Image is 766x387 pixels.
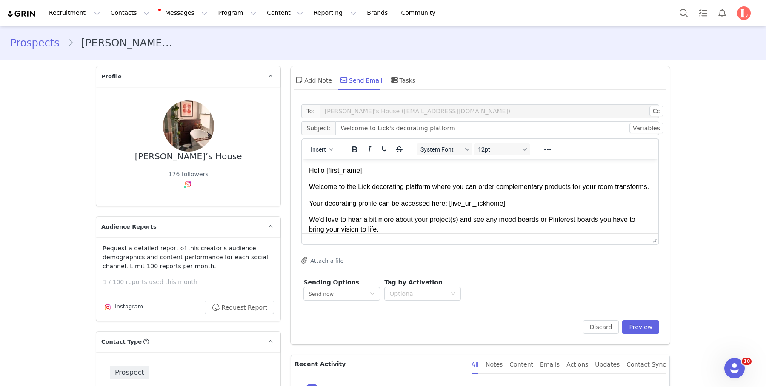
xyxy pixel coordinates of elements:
[106,3,154,23] button: Contacts
[301,255,343,265] button: Attach a file
[103,244,274,271] p: Request a detailed report of this creator's audience demographics and content performance for eac...
[626,355,666,374] div: Contact Sync
[742,358,752,365] span: 10
[311,146,326,153] span: Insert
[420,146,462,153] span: System Font
[389,70,416,90] div: Tasks
[335,121,659,135] input: Add a subject line
[583,320,619,334] button: Discard
[7,7,349,143] body: Rich Text Area. Press ALT-0 for help.
[474,143,530,155] button: Font sizes
[732,6,759,20] button: Profile
[392,143,406,155] button: Strikethrough
[294,70,332,90] div: Add Note
[104,304,111,311] img: instagram.svg
[540,143,555,155] button: Reveal or hide additional toolbar items
[103,278,280,287] p: 1 / 100 reports used this month
[713,3,732,23] button: Notifications
[622,320,659,334] button: Preview
[101,223,157,231] span: Audience Reports
[103,302,143,312] div: Instagram
[110,366,149,379] span: Prospect
[339,70,383,90] div: Send Email
[307,143,337,155] button: Insert
[737,6,751,20] img: d9c6fb0a-f2eb-4dfe-bf3d-9d7fff3e8a21.png
[7,40,349,49] p: Your decorating profile can be accessed here: [live_url_lickhome]
[486,355,503,374] div: Notes
[629,123,663,133] button: Variables
[163,100,214,152] img: 281da553-3db7-464a-b4bb-32dea2f03311--s.jpg
[135,152,242,161] div: [PERSON_NAME]’s House
[262,3,308,23] button: Content
[649,234,658,244] div: Press the Up and Down arrow keys to resize the editor.
[309,291,334,297] span: Send now
[7,7,349,16] p: Hello [first_name],
[205,301,274,314] button: Request Report
[540,355,560,374] div: Emails
[389,290,446,298] div: Optional
[451,291,456,297] i: icon: down
[185,181,191,187] img: instagram.svg
[213,3,261,23] button: Program
[377,143,392,155] button: Underline
[472,355,479,374] div: All
[694,3,712,23] a: Tasks
[724,358,745,378] iframe: Intercom live chat
[303,279,359,286] span: Sending Options
[362,143,377,155] button: Italic
[44,3,105,23] button: Recruitment
[101,338,142,346] span: Contact Type
[417,143,472,155] button: Fonts
[370,291,375,297] i: icon: down
[509,355,533,374] div: Content
[301,121,335,135] span: Subject:
[675,3,693,23] button: Search
[10,35,67,51] a: Prospects
[566,355,588,374] div: Actions
[478,146,520,153] span: 12pt
[384,279,442,286] span: Tag by Activation
[169,170,209,179] div: 176 followers
[101,72,122,81] span: Profile
[362,3,395,23] a: Brands
[155,3,212,23] button: Messages
[595,355,620,374] div: Updates
[7,10,37,18] img: grin logo
[7,23,349,32] p: Welcome to the Lick decorating platform where you can order complementary products for your room ...
[309,3,361,23] button: Reporting
[294,355,464,374] p: Recent Activity
[396,3,445,23] a: Community
[7,56,349,75] p: We'd love to hear a bit more about your project(s) and see any mood boards or Pinterest boards yo...
[302,159,658,233] iframe: Rich Text Area
[347,143,362,155] button: Bold
[301,104,319,118] span: To:
[649,106,663,116] button: Cc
